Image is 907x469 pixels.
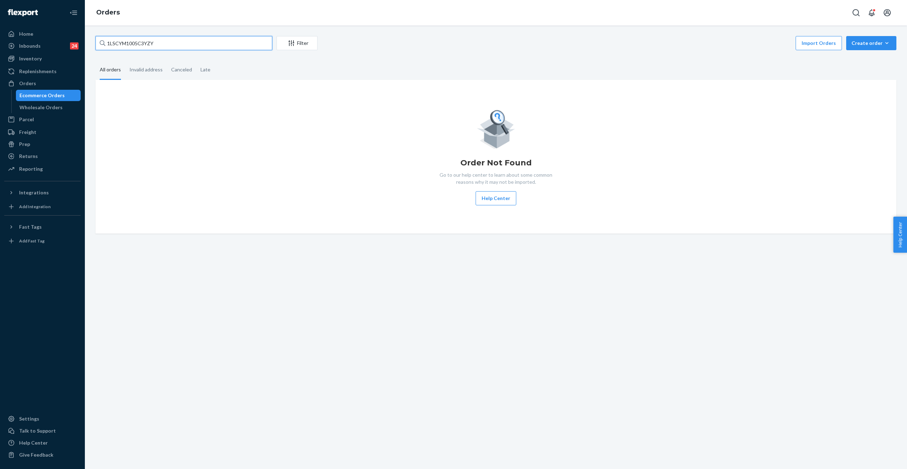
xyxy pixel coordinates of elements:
div: Canceled [171,60,192,79]
a: Replenishments [4,66,81,77]
div: Home [19,30,33,37]
a: Reporting [4,163,81,175]
div: Inbounds [19,42,41,49]
div: Reporting [19,165,43,172]
a: Talk to Support [4,425,81,436]
h1: Order Not Found [460,157,532,169]
a: Ecommerce Orders [16,90,81,101]
div: Freight [19,129,36,136]
a: Help Center [4,437,81,449]
a: Inbounds24 [4,40,81,52]
div: Inventory [19,55,42,62]
a: Orders [96,8,120,16]
button: Import Orders [796,36,842,50]
div: Orders [19,80,36,87]
div: Late [200,60,210,79]
a: Add Integration [4,201,81,212]
button: Fast Tags [4,221,81,233]
button: Filter [277,36,318,50]
a: Wholesale Orders [16,102,81,113]
div: Settings [19,415,39,422]
ol: breadcrumbs [91,2,126,23]
div: Parcel [19,116,34,123]
a: Home [4,28,81,40]
a: Orders [4,78,81,89]
div: Create order [851,40,891,47]
button: Close Navigation [66,6,81,20]
div: Prep [19,141,30,148]
img: Flexport logo [8,9,38,16]
button: Open account menu [880,6,894,20]
div: 24 [70,42,79,49]
div: Fast Tags [19,223,42,230]
div: Ecommerce Orders [19,92,65,99]
button: Create order [846,36,896,50]
div: Add Fast Tag [19,238,45,244]
a: Prep [4,139,81,150]
div: Add Integration [19,204,51,210]
div: All orders [100,60,121,80]
input: Search orders [95,36,272,50]
button: Give Feedback [4,449,81,461]
div: Filter [277,40,317,47]
button: Help Center [476,191,516,205]
div: Help Center [19,439,48,446]
button: Open Search Box [849,6,863,20]
button: Open notifications [865,6,879,20]
a: Parcel [4,114,81,125]
button: Help Center [893,217,907,253]
a: Freight [4,127,81,138]
a: Settings [4,413,81,424]
div: Talk to Support [19,427,56,434]
div: Returns [19,153,38,160]
p: Go to our help center to learn about some common reasons why it may not be imported. [434,171,558,186]
img: Empty list [477,108,515,149]
a: Inventory [4,53,81,64]
div: Integrations [19,189,49,196]
div: Wholesale Orders [19,104,63,111]
a: Add Fast Tag [4,235,81,247]
div: Give Feedback [19,451,53,458]
div: Invalid address [129,60,163,79]
div: Replenishments [19,68,57,75]
a: Returns [4,151,81,162]
button: Integrations [4,187,81,198]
